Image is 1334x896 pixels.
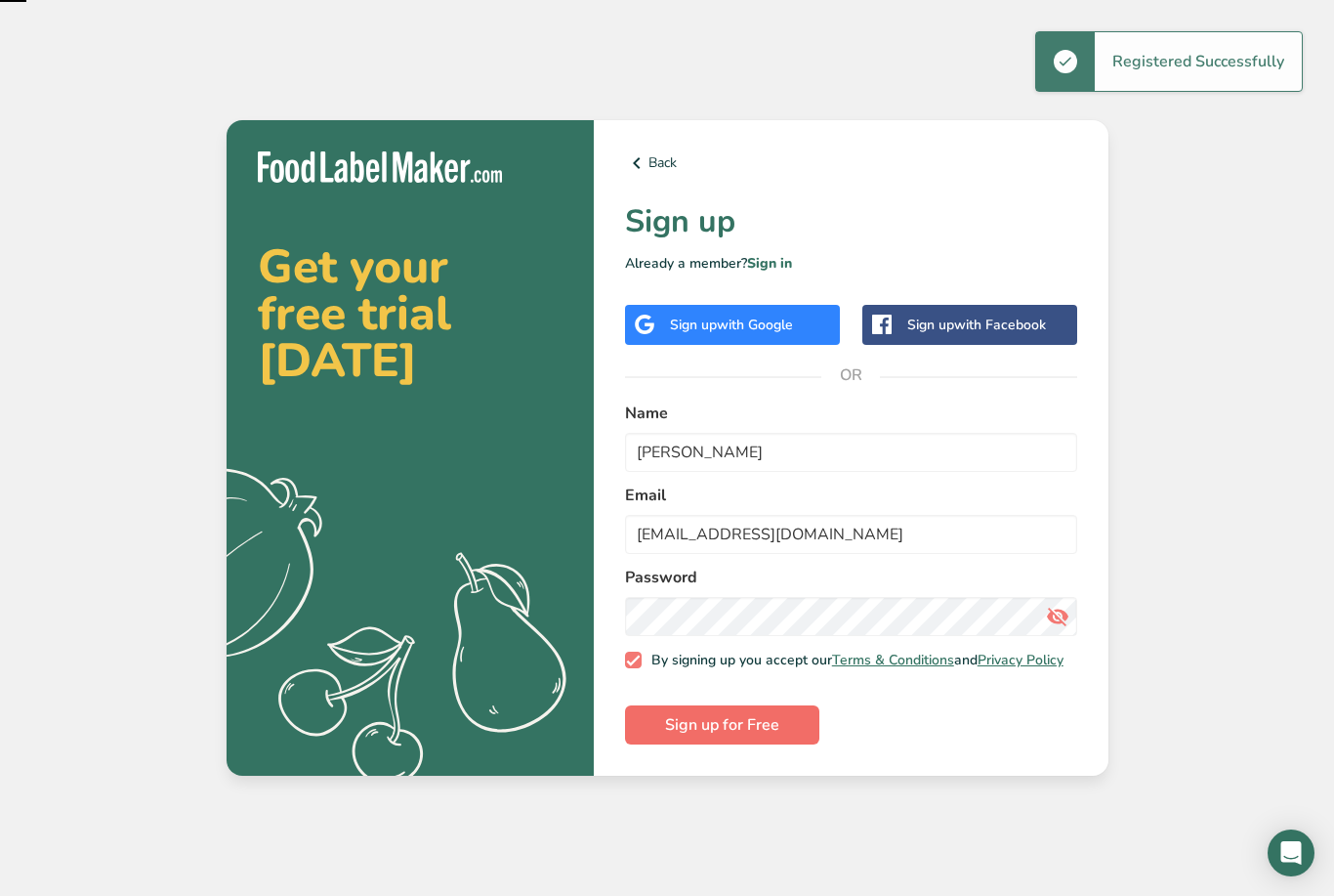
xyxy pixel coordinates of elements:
[625,705,819,745] button: Sign up for Free
[1268,830,1314,876] div: Open Intercom Messenger
[747,254,792,273] a: Sign in
[625,566,1077,589] label: Password
[625,433,1077,472] input: John Doe
[625,484,1077,507] label: Email
[642,652,1063,669] span: By signing up you accept our and
[625,253,1077,274] p: Already a member?
[717,316,793,334] span: with Google
[670,315,793,335] div: Sign up
[625,402,1077,425] label: Name
[907,315,1046,335] div: Sign up
[978,651,1063,669] a: Privacy Policy
[665,713,779,737] span: Sign up for Free
[1095,32,1302,91] div: Registered Successfully
[832,651,954,669] a: Terms & Conditions
[954,316,1046,334] span: with Facebook
[625,515,1077,554] input: email@example.com
[258,243,563,384] h2: Get your free trial [DATE]
[258,151,502,184] img: Food Label Maker
[625,198,1077,245] h1: Sign up
[821,346,880,405] span: OR
[625,151,1077,175] a: Back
